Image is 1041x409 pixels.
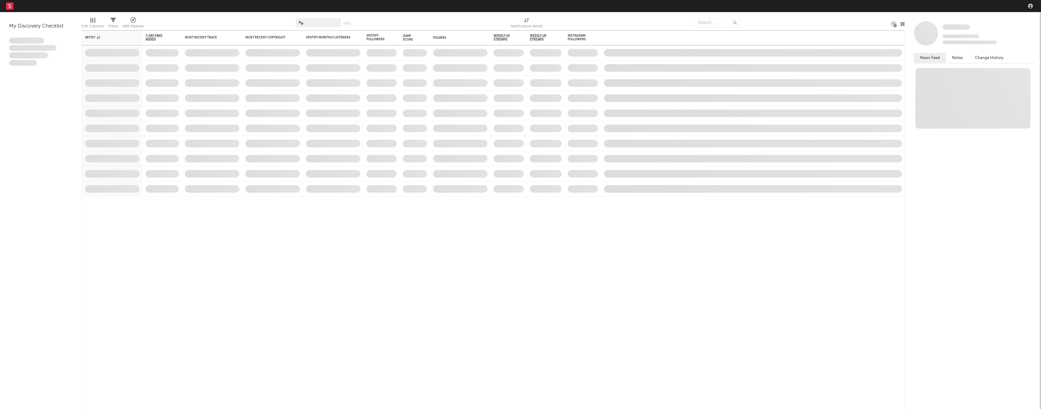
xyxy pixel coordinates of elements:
[245,36,291,39] div: Most Recent Copyright
[9,38,44,44] span: Lorem ipsum dolor
[343,22,351,25] button: Save
[108,23,118,30] div: Filters
[82,15,104,33] div: Edit Columns
[85,36,130,39] div: Artist
[914,53,946,63] button: News Feed
[9,45,56,51] span: Integer aliquet in purus et
[494,34,515,41] span: Weekly US Streams
[969,53,1010,63] button: Change History
[943,41,997,44] span: 0 fans last week
[9,52,48,58] span: Praesent ac interdum
[943,34,979,38] span: Tracking Since: [DATE]
[108,15,118,33] div: Filters
[433,36,478,40] div: Folders
[695,18,740,27] input: Search...
[9,60,37,66] span: Aliquam viverra
[366,34,388,41] div: Spotify Followers
[511,23,543,30] div: Notifications (Artist)
[530,34,553,41] span: Weekly UK Streams
[82,23,104,30] div: Edit Columns
[943,24,970,30] a: Some Artist
[9,23,73,30] div: My Discovery Checklist
[511,15,543,33] div: Notifications (Artist)
[123,23,144,30] div: A&R Pipeline
[146,34,170,41] span: 7-Day Fans Added
[403,34,418,41] div: Jump Score
[943,25,970,30] span: Some Artist
[568,34,589,41] div: Instagram Followers
[306,36,351,39] div: Spotify Monthly Listeners
[185,36,230,39] div: Most Recent Track
[946,53,969,63] button: Notes
[123,15,144,33] div: A&R Pipeline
